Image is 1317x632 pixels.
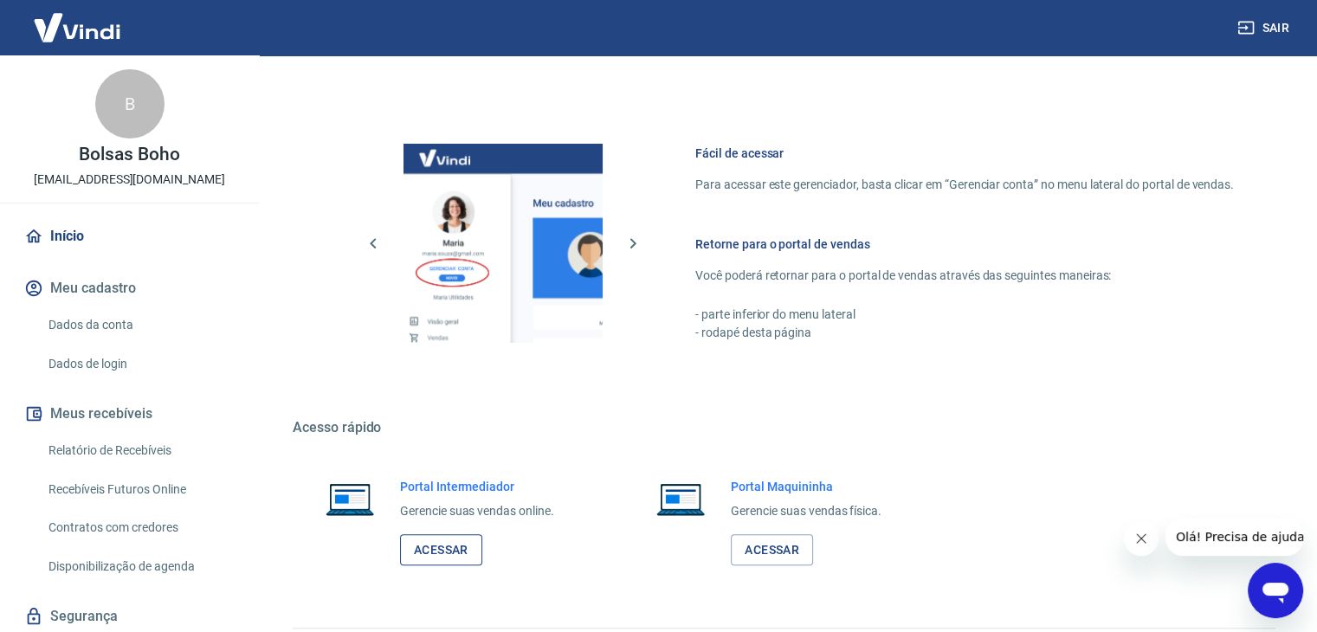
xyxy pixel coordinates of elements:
[695,235,1234,253] h6: Retorne para o portal de vendas
[403,144,603,343] img: Imagem da dashboard mostrando o botão de gerenciar conta na sidebar no lado esquerdo
[695,267,1234,285] p: Você poderá retornar para o portal de vendas através das seguintes maneiras:
[313,478,386,519] img: Imagem de um notebook aberto
[42,472,238,507] a: Recebíveis Futuros Online
[293,419,1275,436] h5: Acesso rápido
[695,176,1234,194] p: Para acessar este gerenciador, basta clicar em “Gerenciar conta” no menu lateral do portal de ven...
[400,502,554,520] p: Gerencie suas vendas online.
[695,306,1234,324] p: - parte inferior do menu lateral
[42,549,238,584] a: Disponibilização de agenda
[695,324,1234,342] p: - rodapé desta página
[34,171,225,189] p: [EMAIL_ADDRESS][DOMAIN_NAME]
[42,346,238,382] a: Dados de login
[79,145,179,164] p: Bolsas Boho
[10,12,145,26] span: Olá! Precisa de ajuda?
[400,478,554,495] h6: Portal Intermediador
[21,217,238,255] a: Início
[95,69,165,139] div: B
[42,510,238,545] a: Contratos com credores
[1165,518,1303,556] iframe: Mensagem da empresa
[695,145,1234,162] h6: Fácil de acessar
[731,534,813,566] a: Acessar
[1248,563,1303,618] iframe: Botão para abrir a janela de mensagens
[644,478,717,519] img: Imagem de um notebook aberto
[731,502,881,520] p: Gerencie suas vendas física.
[21,395,238,433] button: Meus recebíveis
[21,1,133,54] img: Vindi
[21,269,238,307] button: Meu cadastro
[400,534,482,566] a: Acessar
[731,478,881,495] h6: Portal Maquininha
[1234,12,1296,44] button: Sair
[42,433,238,468] a: Relatório de Recebíveis
[1124,521,1159,556] iframe: Fechar mensagem
[42,307,238,343] a: Dados da conta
